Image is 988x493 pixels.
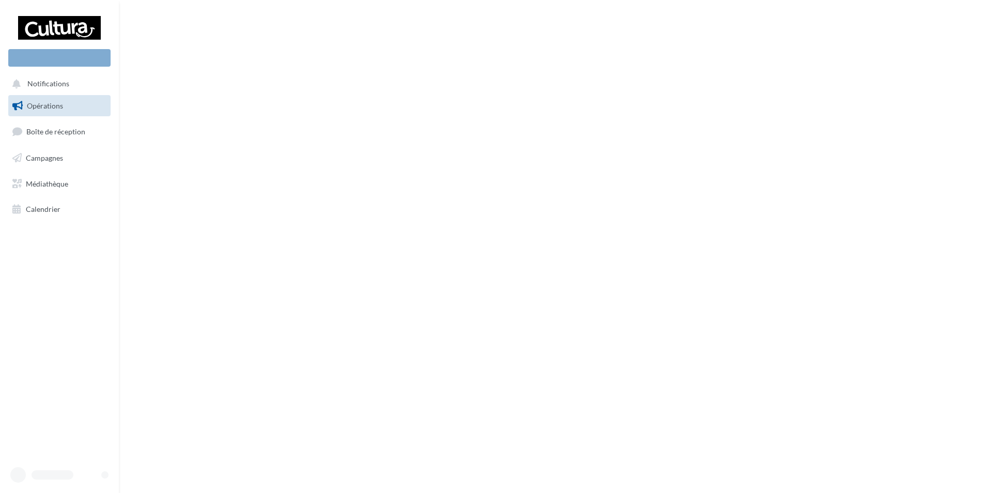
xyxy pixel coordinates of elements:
span: Opérations [27,101,63,110]
a: Opérations [6,95,113,117]
a: Calendrier [6,198,113,220]
a: Boîte de réception [6,120,113,143]
a: Campagnes [6,147,113,169]
span: Médiathèque [26,179,68,188]
span: Calendrier [26,205,60,213]
span: Boîte de réception [26,127,85,136]
span: Notifications [27,80,69,88]
span: Campagnes [26,153,63,162]
a: Médiathèque [6,173,113,195]
div: Nouvelle campagne [8,49,111,67]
